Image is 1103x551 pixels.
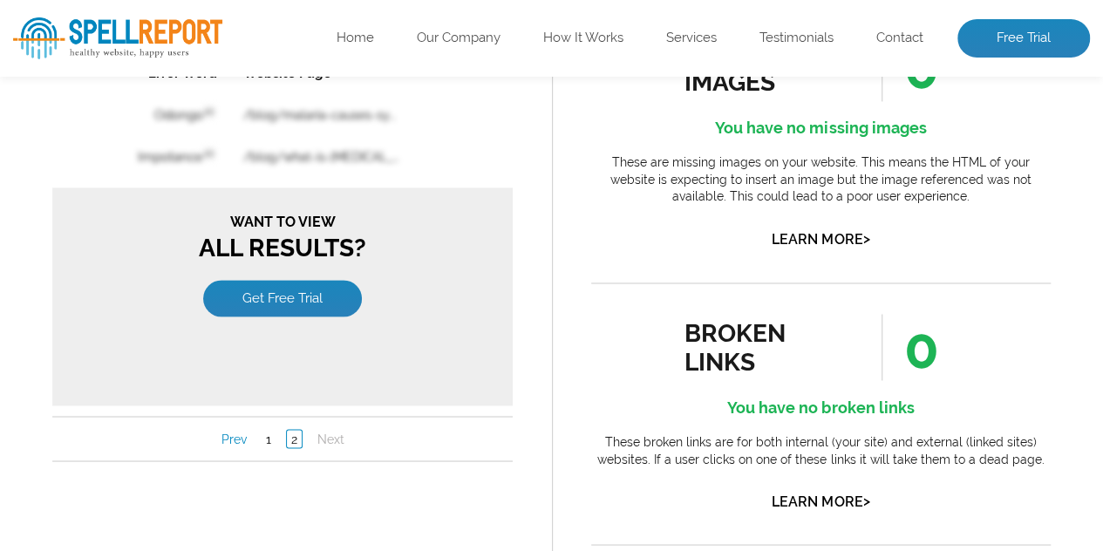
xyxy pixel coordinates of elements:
a: Get Free Trial [151,228,310,265]
span: Want to view [9,162,452,179]
h4: You have no broken links [591,393,1052,421]
p: These broken links are for both internal (your site) and external (linked sites) websites. If a u... [591,433,1052,467]
img: SpellReport [13,17,222,59]
span: > [862,227,869,251]
div: broken links [684,318,842,376]
h4: You have no missing images [591,114,1052,142]
a: Contact [876,30,923,47]
a: Prev [165,378,199,396]
h3: All Results? [9,162,452,211]
a: Testimonials [759,30,834,47]
a: Learn More> [772,493,869,509]
a: Free Trial [957,19,1090,58]
span: 0 [882,314,939,380]
a: Home [337,30,374,47]
span: > [862,488,869,513]
th: Error Word [44,2,177,42]
a: Services [666,30,717,47]
th: Website Page [179,2,416,42]
a: How It Works [543,30,623,47]
a: 2 [234,378,250,397]
p: These are missing images on your website. This means the HTML of your website is expecting to ins... [591,154,1052,206]
a: Learn More> [772,231,869,248]
a: 1 [209,378,223,396]
a: Our Company [417,30,500,47]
